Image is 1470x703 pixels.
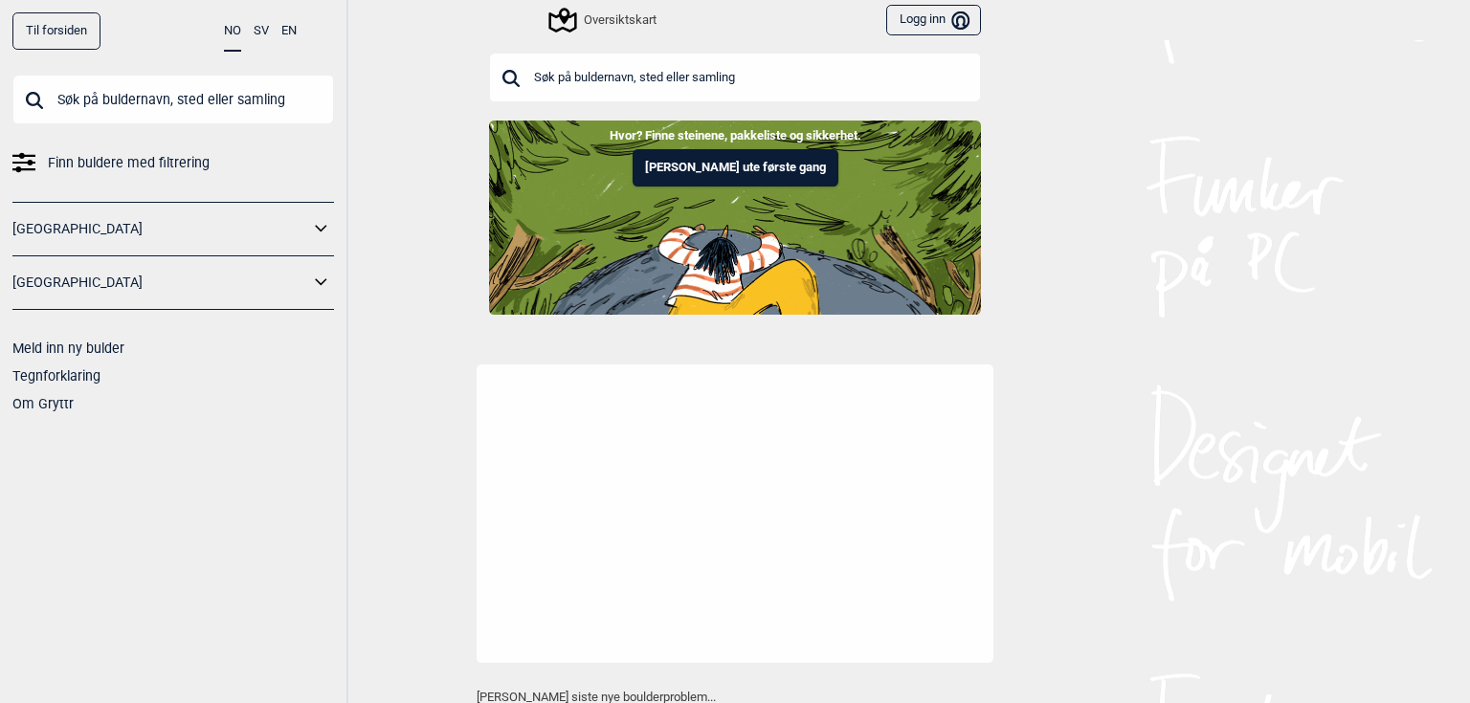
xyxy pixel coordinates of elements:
[224,12,241,52] button: NO
[12,368,100,384] a: Tegnforklaring
[254,12,269,50] button: SV
[12,149,334,177] a: Finn buldere med filtrering
[489,121,981,314] img: Indoor to outdoor
[281,12,297,50] button: EN
[12,75,334,124] input: Søk på buldernavn, sted eller samling
[633,149,838,187] button: [PERSON_NAME] ute første gang
[12,341,124,356] a: Meld inn ny bulder
[886,5,981,36] button: Logg inn
[551,9,657,32] div: Oversiktskart
[48,149,210,177] span: Finn buldere med filtrering
[12,215,309,243] a: [GEOGRAPHIC_DATA]
[12,12,100,50] a: Til forsiden
[12,269,309,297] a: [GEOGRAPHIC_DATA]
[489,53,981,102] input: Søk på buldernavn, sted eller samling
[14,126,1456,145] p: Hvor? Finne steinene, pakkeliste og sikkerhet.
[12,396,74,411] a: Om Gryttr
